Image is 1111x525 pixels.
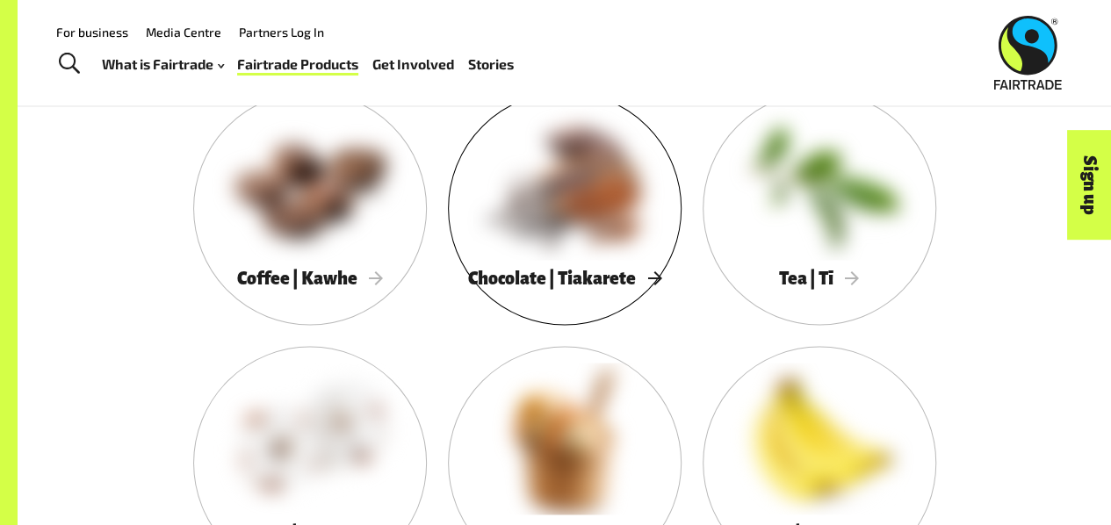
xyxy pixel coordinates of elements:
[448,91,682,325] a: Chocolate | Tiakarete
[47,42,90,86] a: Toggle Search
[193,91,427,325] a: Coffee | Kawhe
[239,25,324,40] a: Partners Log In
[102,52,224,76] a: What is Fairtrade
[237,52,358,76] a: Fairtrade Products
[146,25,221,40] a: Media Centre
[468,268,661,287] span: Chocolate | Tiakarete
[56,25,128,40] a: For business
[994,16,1062,90] img: Fairtrade Australia New Zealand logo
[779,268,859,287] span: Tea | Tī
[703,91,936,325] a: Tea | Tī
[237,268,383,287] span: Coffee | Kawhe
[372,52,454,76] a: Get Involved
[468,52,514,76] a: Stories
